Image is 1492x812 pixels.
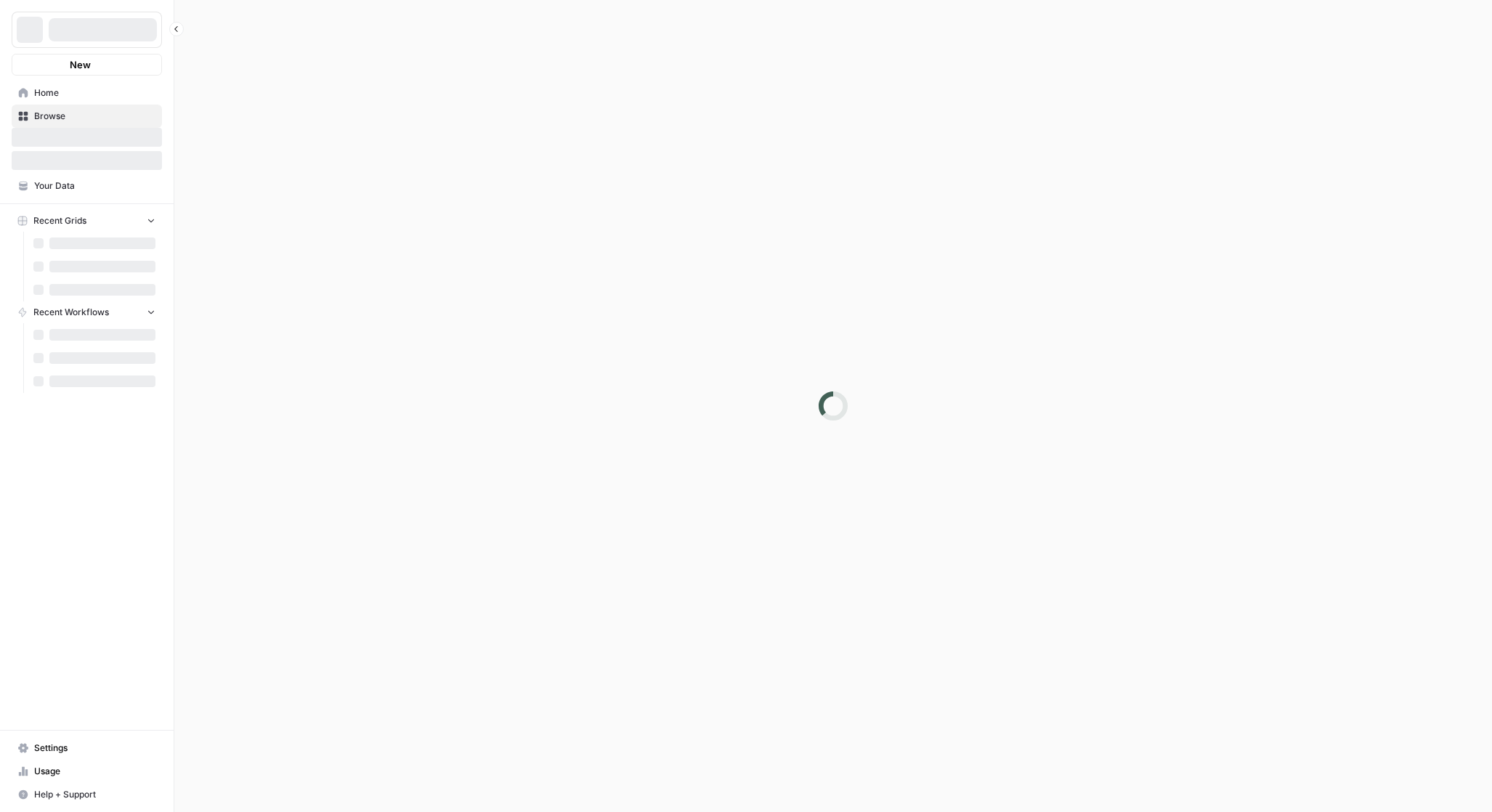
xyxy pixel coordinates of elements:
button: Recent Workflows [12,301,162,323]
span: Home [34,86,155,100]
span: Recent Workflows [33,306,109,319]
button: New [12,54,162,76]
a: Settings [12,736,162,760]
span: Settings [34,742,155,755]
button: Help + Support [12,783,162,806]
a: Your Data [12,174,162,198]
a: Usage [12,760,162,783]
span: Your Data [34,179,155,192]
span: Help + Support [34,788,155,801]
button: Recent Grids [12,210,162,232]
a: Home [12,81,162,105]
a: Browse [12,105,162,128]
span: Browse [34,110,155,123]
span: Usage [34,765,155,778]
span: Recent Grids [33,214,86,227]
span: New [70,57,91,72]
